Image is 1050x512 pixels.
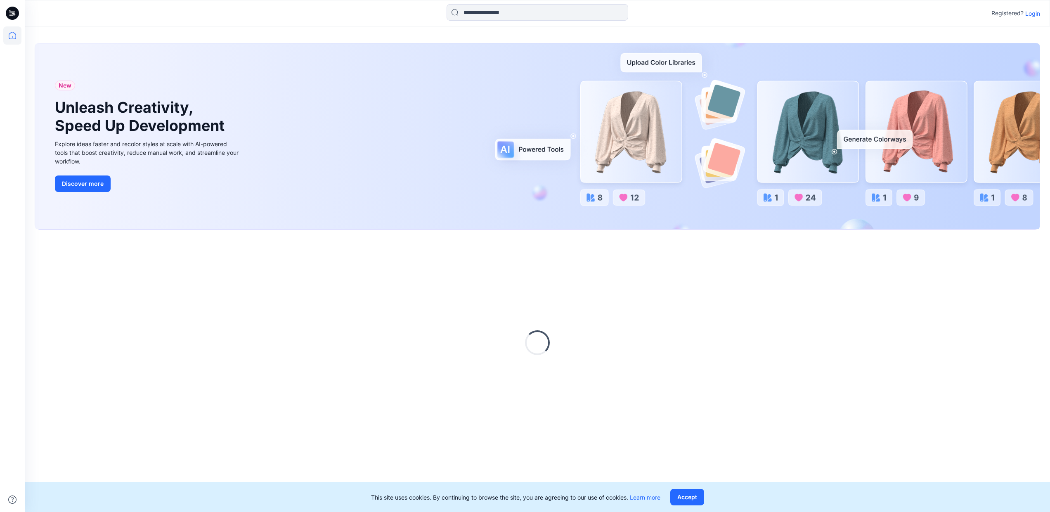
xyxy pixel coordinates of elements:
[1025,9,1040,18] p: Login
[55,140,241,166] div: Explore ideas faster and recolor styles at scale with AI-powered tools that boost creativity, red...
[371,493,660,502] p: This site uses cookies. By continuing to browse the site, you are agreeing to our use of cookies.
[630,494,660,501] a: Learn more
[670,489,704,505] button: Accept
[991,8,1024,18] p: Registered?
[55,175,241,192] a: Discover more
[59,81,71,90] span: New
[55,175,111,192] button: Discover more
[55,99,228,134] h1: Unleash Creativity, Speed Up Development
